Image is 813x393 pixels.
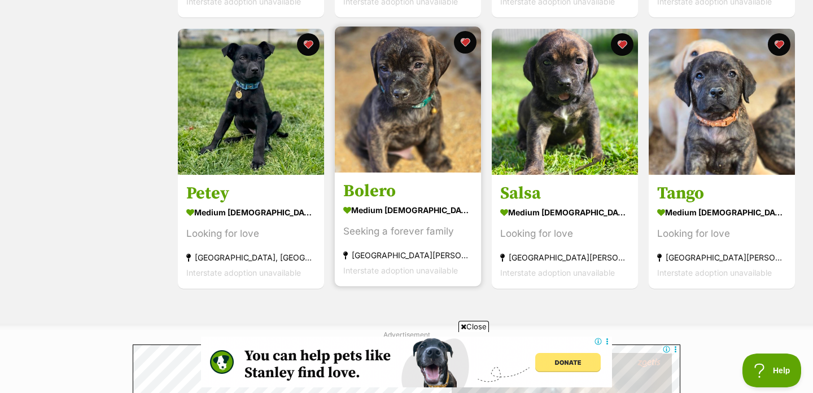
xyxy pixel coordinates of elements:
span: Interstate adoption unavailable [186,268,301,277]
a: Petey medium [DEMOGRAPHIC_DATA] Dog Looking for love [GEOGRAPHIC_DATA], [GEOGRAPHIC_DATA] Interst... [178,174,324,289]
img: Bolero [335,27,481,173]
h3: Salsa [500,183,630,204]
span: Interstate adoption unavailable [657,268,772,277]
div: Seeking a forever family [343,224,473,239]
a: Bolero medium [DEMOGRAPHIC_DATA] Dog Seeking a forever family [GEOGRAPHIC_DATA][PERSON_NAME][GEOG... [335,172,481,286]
h3: Tango [657,183,786,204]
a: Salsa medium [DEMOGRAPHIC_DATA] Dog Looking for love [GEOGRAPHIC_DATA][PERSON_NAME][GEOGRAPHIC_DA... [492,174,638,289]
div: [GEOGRAPHIC_DATA], [GEOGRAPHIC_DATA] [186,250,316,265]
div: Looking for love [657,226,786,241]
div: medium [DEMOGRAPHIC_DATA] Dog [343,202,473,218]
button: favourite [297,33,320,56]
div: medium [DEMOGRAPHIC_DATA] Dog [500,204,630,220]
img: Petey [178,29,324,175]
span: Close [458,321,489,332]
button: favourite [454,31,477,54]
span: Interstate adoption unavailable [500,268,615,277]
h3: Petey [186,183,316,204]
img: Tango [649,29,795,175]
div: Looking for love [500,226,630,241]
div: Looking for love [186,226,316,241]
div: medium [DEMOGRAPHIC_DATA] Dog [657,204,786,220]
div: medium [DEMOGRAPHIC_DATA] Dog [186,204,316,220]
img: Salsa [492,29,638,175]
div: [GEOGRAPHIC_DATA][PERSON_NAME][GEOGRAPHIC_DATA] [657,250,786,265]
div: [GEOGRAPHIC_DATA][PERSON_NAME][GEOGRAPHIC_DATA] [500,250,630,265]
iframe: Advertisement [201,337,612,387]
div: [GEOGRAPHIC_DATA][PERSON_NAME][GEOGRAPHIC_DATA] [343,248,473,263]
h3: Bolero [343,180,473,202]
button: favourite [768,33,790,56]
span: Interstate adoption unavailable [343,266,458,275]
a: Tango medium [DEMOGRAPHIC_DATA] Dog Looking for love [GEOGRAPHIC_DATA][PERSON_NAME][GEOGRAPHIC_DA... [649,174,795,289]
button: favourite [611,33,633,56]
iframe: Help Scout Beacon - Open [742,354,802,387]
